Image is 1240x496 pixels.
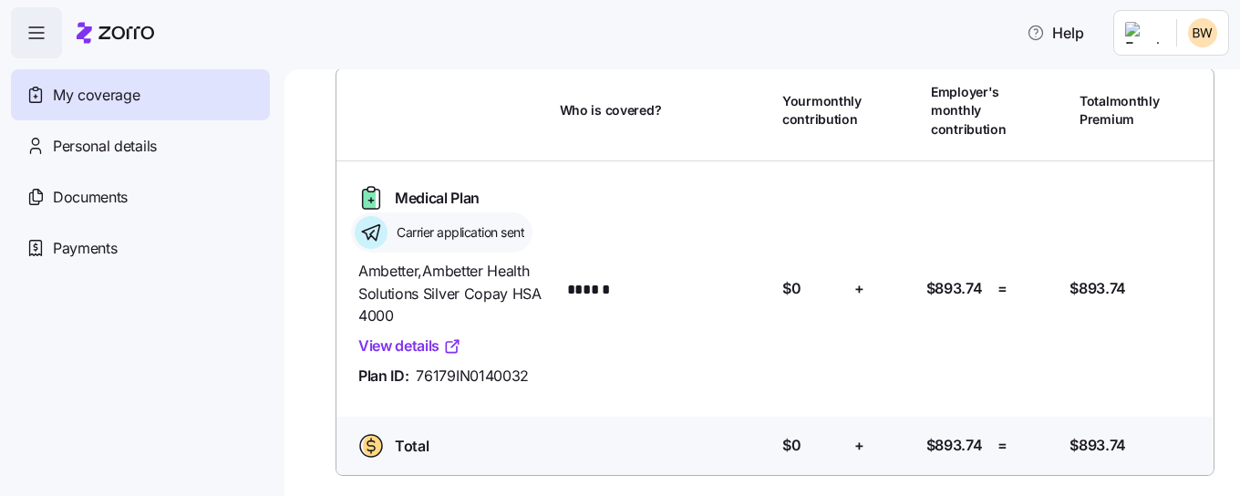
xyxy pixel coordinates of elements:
[997,277,1007,300] span: =
[1188,18,1217,47] img: 03429db6e3a9bb67cd75a7684bc50292
[358,335,461,357] a: View details
[395,435,429,458] span: Total
[11,171,270,222] a: Documents
[926,277,983,300] span: $893.74
[926,434,983,457] span: $893.74
[1069,434,1126,457] span: $893.74
[53,186,128,209] span: Documents
[782,92,862,129] span: Your monthly contribution
[11,69,270,120] a: My coverage
[854,277,864,300] span: +
[391,223,524,242] span: Carrier application sent
[395,187,480,210] span: Medical Plan
[358,260,545,327] span: Ambetter , Ambetter Health Solutions Silver Copay HSA 4000
[416,365,529,387] span: 76179IN0140032
[358,365,408,387] span: Plan ID:
[1125,22,1162,44] img: Employer logo
[53,237,117,260] span: Payments
[1069,277,1126,300] span: $893.74
[53,84,139,107] span: My coverage
[11,120,270,171] a: Personal details
[782,434,801,457] span: $0
[560,101,662,119] span: Who is covered?
[1080,92,1160,129] span: Total monthly Premium
[53,135,157,158] span: Personal details
[1012,15,1099,51] button: Help
[997,434,1007,457] span: =
[11,222,270,274] a: Payments
[931,83,1007,139] span: Employer's monthly contribution
[1027,22,1084,44] span: Help
[854,434,864,457] span: +
[782,277,801,300] span: $0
